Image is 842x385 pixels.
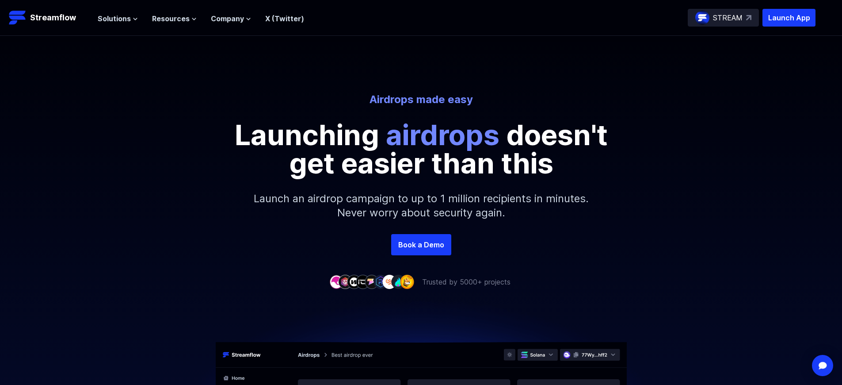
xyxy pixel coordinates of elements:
[30,12,76,24] p: Streamflow
[9,9,27,27] img: Streamflow Logo
[231,177,611,234] p: Launch an airdrop campaign to up to 1 million recipients in minutes. Never worry about security a...
[211,13,251,24] button: Company
[176,92,666,107] p: Airdrops made easy
[338,275,352,289] img: company-2
[265,14,304,23] a: X (Twitter)
[222,121,620,177] p: Launching doesn't get easier than this
[695,11,709,25] img: streamflow-logo-circle.png
[373,275,388,289] img: company-6
[152,13,190,24] span: Resources
[391,234,451,255] a: Book a Demo
[329,275,343,289] img: company-1
[211,13,244,24] span: Company
[812,355,833,376] div: Open Intercom Messenger
[386,118,499,152] span: airdrops
[762,9,815,27] button: Launch App
[391,275,405,289] img: company-8
[356,275,370,289] img: company-4
[365,275,379,289] img: company-5
[746,15,751,20] img: top-right-arrow.svg
[152,13,197,24] button: Resources
[422,277,511,287] p: Trusted by 5000+ projects
[98,13,131,24] span: Solutions
[382,275,396,289] img: company-7
[98,13,138,24] button: Solutions
[400,275,414,289] img: company-9
[688,9,759,27] a: STREAM
[347,275,361,289] img: company-3
[9,9,89,27] a: Streamflow
[713,12,743,23] p: STREAM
